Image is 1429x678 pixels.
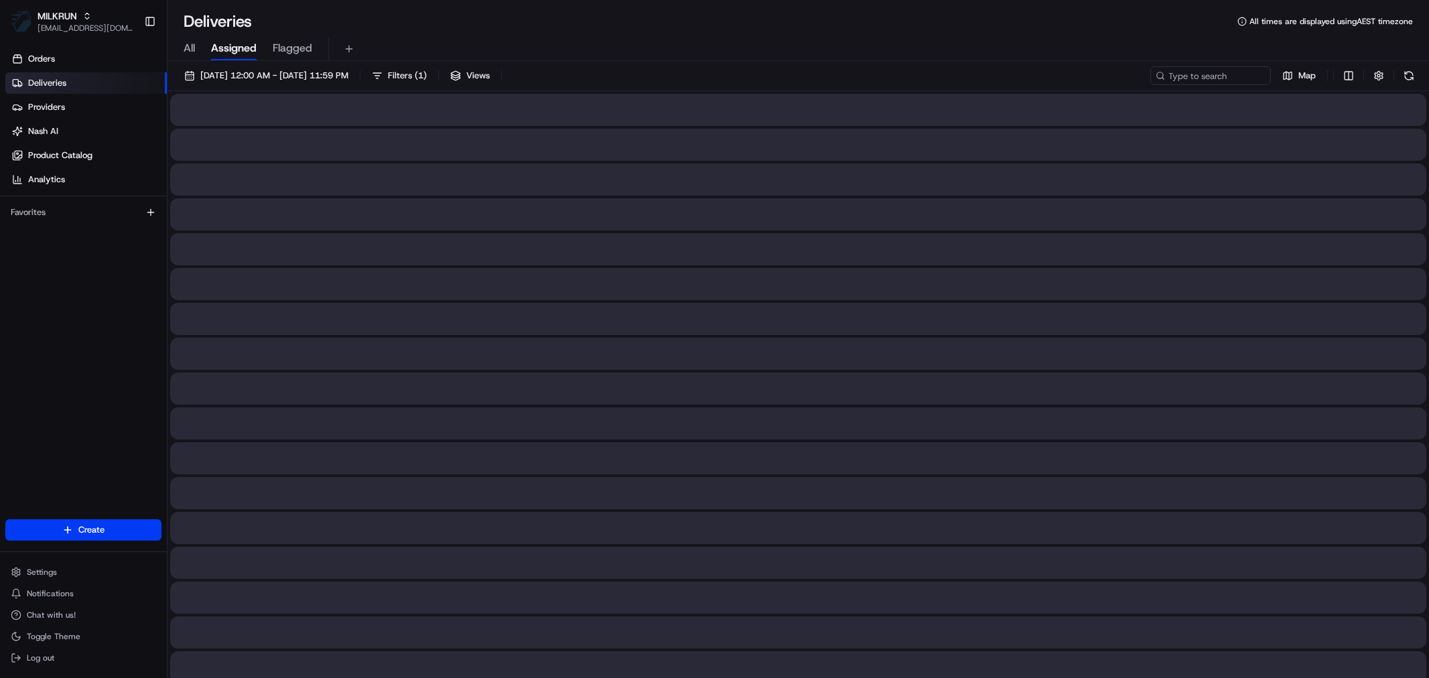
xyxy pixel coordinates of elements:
button: Refresh [1400,66,1418,85]
a: Analytics [5,169,167,190]
h1: Deliveries [184,11,252,32]
a: Deliveries [5,72,167,94]
span: ( 1 ) [415,70,427,82]
input: Type to search [1150,66,1271,85]
button: Views [444,66,496,85]
div: Favorites [5,202,161,223]
span: Orders [28,53,55,65]
a: Orders [5,48,167,70]
span: [DATE] 12:00 AM - [DATE] 11:59 PM [200,70,348,82]
button: [DATE] 12:00 AM - [DATE] 11:59 PM [178,66,354,85]
span: Providers [28,101,65,113]
span: Chat with us! [27,610,76,620]
button: Map [1276,66,1322,85]
span: Analytics [28,174,65,186]
button: Notifications [5,584,161,603]
span: Toggle Theme [27,631,80,642]
span: Map [1298,70,1316,82]
span: Create [78,524,105,536]
button: [EMAIL_ADDRESS][DOMAIN_NAME] [38,23,133,33]
span: Filters [388,70,427,82]
span: Flagged [273,40,312,56]
a: Product Catalog [5,145,167,166]
a: Providers [5,96,167,118]
button: Create [5,519,161,541]
span: Views [466,70,490,82]
span: Deliveries [28,77,66,89]
button: Log out [5,649,161,667]
span: Log out [27,653,54,663]
span: Nash AI [28,125,58,137]
img: MILKRUN [11,11,32,32]
span: Assigned [211,40,257,56]
span: All times are displayed using AEST timezone [1249,16,1413,27]
button: MILKRUNMILKRUN[EMAIL_ADDRESS][DOMAIN_NAME] [5,5,139,38]
span: All [184,40,195,56]
button: Settings [5,563,161,582]
span: Notifications [27,588,74,599]
button: Filters(1) [366,66,433,85]
span: Product Catalog [28,149,92,161]
button: Toggle Theme [5,627,161,646]
a: Nash AI [5,121,167,142]
span: Settings [27,567,57,578]
button: Chat with us! [5,606,161,624]
button: MILKRUN [38,9,77,23]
